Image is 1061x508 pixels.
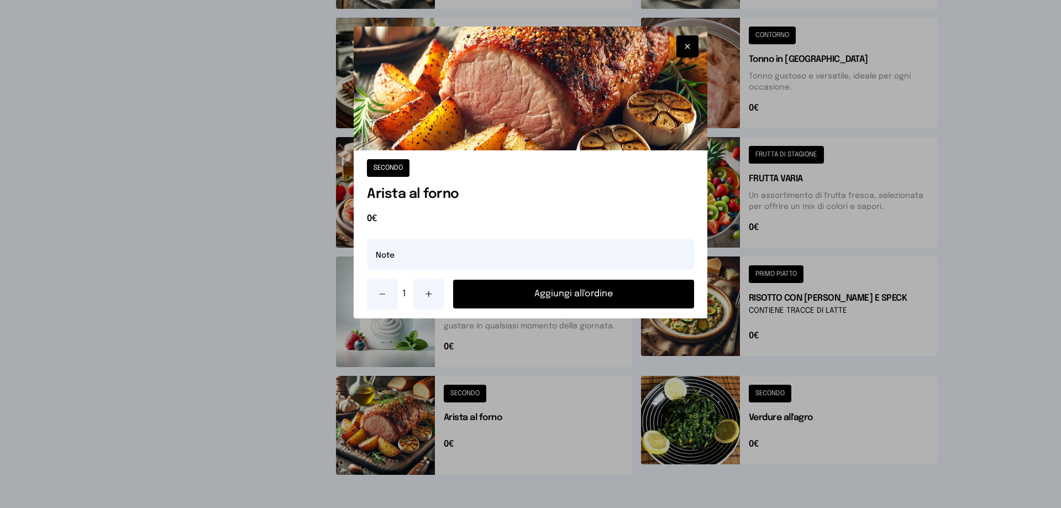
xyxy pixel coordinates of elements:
h1: Arista al forno [367,186,694,203]
button: SECONDO [367,159,409,177]
span: 0€ [367,212,694,226]
button: Aggiungi all'ordine [453,280,694,308]
img: Arista al forno [354,27,707,150]
span: 1 [402,287,409,301]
